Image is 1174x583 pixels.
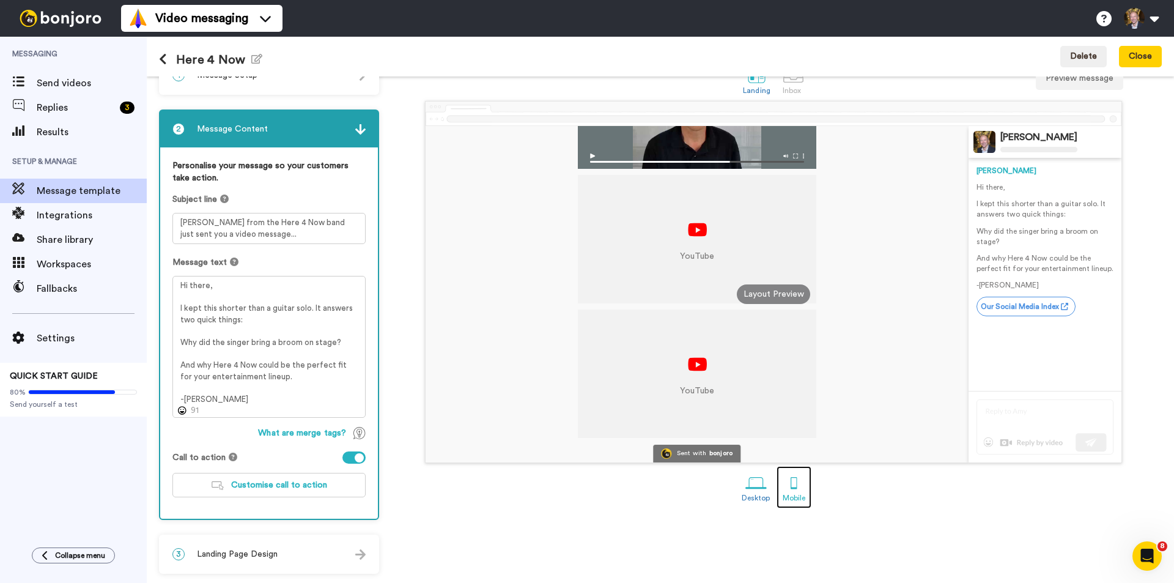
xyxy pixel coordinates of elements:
[688,223,707,237] img: youtube.svg
[777,466,811,508] a: Mobile
[353,427,366,439] img: TagTips.svg
[1132,541,1162,571] iframe: Intercom live chat
[197,123,268,135] span: Message Content
[737,284,810,304] div: Layout Preview
[155,10,248,27] span: Video messaging
[1000,132,1077,143] div: [PERSON_NAME]
[1060,46,1107,68] button: Delete
[172,123,185,135] span: 2
[258,427,346,439] span: What are merge tags?
[37,125,147,139] span: Results
[677,450,706,457] div: Sent with
[680,385,714,397] p: YouTube
[976,166,1113,176] div: [PERSON_NAME]
[37,100,115,115] span: Replies
[976,280,1113,291] p: -[PERSON_NAME]
[197,548,278,560] span: Landing Page Design
[680,250,714,262] p: YouTube
[37,208,147,223] span: Integrations
[128,9,148,28] img: vm-color.svg
[172,548,185,560] span: 3
[783,494,805,502] div: Mobile
[37,331,147,346] span: Settings
[742,494,770,502] div: Desktop
[212,481,224,490] img: customiseCTA.svg
[37,232,147,247] span: Share library
[709,450,733,457] div: bonjoro
[976,399,1113,455] img: reply-preview.svg
[231,481,327,489] span: Customise call to action
[1036,68,1123,90] button: Preview message
[10,372,98,381] span: QUICK START GUIDE
[1157,541,1167,551] span: 8
[355,124,366,135] img: arrow.svg
[32,548,115,563] button: Collapse menu
[159,535,379,574] div: 3Landing Page Design
[777,59,810,101] a: Inbox
[10,387,26,397] span: 80%
[37,281,147,296] span: Fallbacks
[10,399,137,409] span: Send yourself a test
[736,466,777,508] a: Desktop
[172,473,366,497] button: Customise call to action
[976,253,1113,274] p: And why Here 4 Now could be the perfect fit for your entertainment lineup.
[688,357,707,371] img: youtube.svg
[172,160,366,184] label: Personalise your message so your customers take action.
[172,193,217,206] span: Subject line
[172,256,227,269] span: Message text
[976,199,1113,220] p: I kept this shorter than a guitar solo. It answers two quick things:
[737,59,777,101] a: Landing
[976,297,1076,316] a: Our Social Media Index
[172,276,366,418] textarea: Hi there, I kept this shorter than a guitar solo. It answers two quick things: Why did the singer...
[37,184,147,198] span: Message template
[976,182,1113,193] p: Hi there,
[578,147,816,169] img: player-controls-full.svg
[37,76,147,91] span: Send videos
[783,86,804,95] div: Inbox
[159,53,262,67] h1: Here 4 Now
[355,549,366,560] img: arrow.svg
[55,551,105,560] span: Collapse menu
[120,102,135,114] div: 3
[172,213,366,244] textarea: [PERSON_NAME] from the Here 4 Now band just sent you a video message...
[37,257,147,272] span: Workspaces
[976,226,1113,247] p: Why did the singer bring a broom on stage?
[743,86,770,95] div: Landing
[973,131,995,153] img: Profile Image
[172,451,226,464] span: Call to action
[1119,46,1162,68] button: Close
[661,448,671,459] img: Bonjoro Logo
[15,10,106,27] img: bj-logo-header-white.svg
